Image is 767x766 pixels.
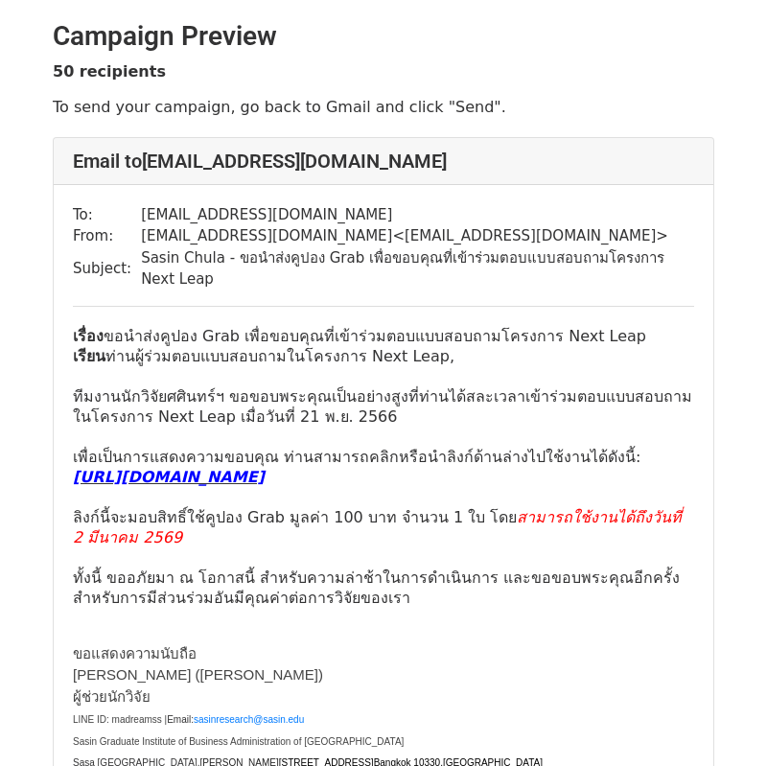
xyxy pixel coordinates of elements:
a: sasinresearch@sasin.edu [194,714,304,725]
font: [PERSON_NAME] ([PERSON_NAME]) [73,666,323,683]
td: Sasin Chula - ขอนำส่งคูปอง Grab เพื่อขอบคุณที่เข้าร่วมตอบแบบสอบถามโครงการ Next Leap [141,247,694,290]
td: To: [73,204,141,226]
b: เรื่อง [73,327,104,345]
strong: 50 recipients [53,62,166,81]
p: To send your campaign, go back to Gmail and click "Send". [53,97,714,117]
b: เรียน [73,347,105,365]
font: ขอแสดงความนับถือ [73,645,197,662]
font: ผู้ช่วยนักวิจัย [73,688,151,705]
td: [EMAIL_ADDRESS][DOMAIN_NAME] [141,204,694,226]
td: [EMAIL_ADDRESS][DOMAIN_NAME] < [EMAIL_ADDRESS][DOMAIN_NAME] > [141,225,694,247]
font: [URL][DOMAIN_NAME] [73,468,265,486]
h2: Campaign Preview [53,20,714,53]
span: Email: [167,714,194,725]
font: LINE ID: madreamss | [73,714,167,725]
span: Sasin Graduate Institute of Business Administration of [GEOGRAPHIC_DATA] [73,736,404,747]
p: ขอนำส่งคูปอง Grab เพื่อขอบคุณที่เข้าร่ วมตอบแบบสอบถามโครงการ Next Leap ท่านผู้ร่วมตอบแบบสอบถามในโ... [73,326,694,608]
font: สามารถใช้งานได้ถึงวันที่ 2 มีนาคม 2569 [73,508,682,546]
h4: Email to [EMAIL_ADDRESS][DOMAIN_NAME] [73,150,694,173]
td: From: [73,225,141,247]
td: Subject: [73,247,141,290]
